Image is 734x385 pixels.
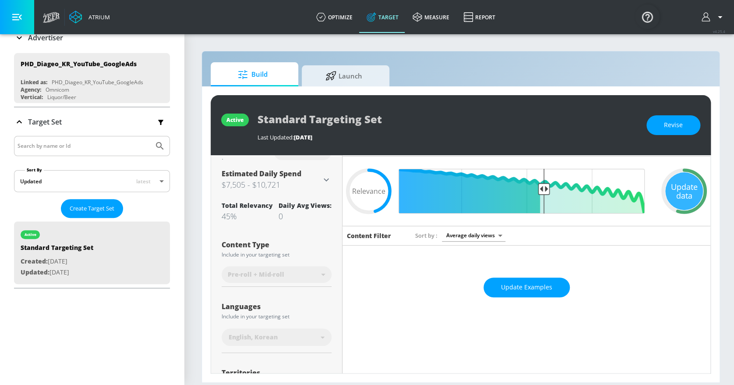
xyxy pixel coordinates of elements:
[14,53,170,103] div: PHD_Diageo_KR_YouTube_GoogleAdsLinked as:PHD_Diageo_KR_YouTube_GoogleAdsAgency:OmnicomVertical:Li...
[222,252,332,257] div: Include in your targeting set
[21,78,47,86] div: Linked as:
[222,201,273,210] div: Total Relevancy
[222,369,332,376] div: Territories
[352,188,385,195] span: Relevance
[25,167,44,173] label: Sort By
[21,243,93,256] div: Standard Targeting Set
[25,232,36,237] div: active
[222,169,332,191] div: Estimated Daily Spend$7,505 - $10,721
[229,333,278,342] span: English, Korean
[665,172,703,210] div: Update data
[14,25,170,50] div: Advertiser
[21,268,49,276] span: Updated:
[279,211,332,221] div: 0
[85,13,110,21] div: Atrium
[228,270,284,279] span: Pre-roll + Mid-roll
[311,65,377,86] span: Launch
[646,115,700,135] button: Revise
[415,232,438,239] span: Sort by
[404,169,649,214] input: Final Threshold
[222,169,301,178] span: Estimated Daily Spend
[21,257,48,265] span: Created:
[46,86,69,93] div: Omnicom
[360,1,406,33] a: Target
[309,1,360,33] a: optimize
[347,232,391,240] h6: Content Filter
[226,116,243,124] div: active
[18,140,150,152] input: Search by name or Id
[14,107,170,136] div: Target Set
[70,203,114,214] span: Create Target Set
[635,4,660,29] button: Open Resource Center
[456,1,502,33] a: Report
[14,218,170,288] nav: list of Target Set
[21,93,43,101] div: Vertical:
[14,136,170,288] div: Target Set
[28,33,63,43] p: Advertiser
[219,64,286,85] span: Build
[222,314,332,319] div: Include in your targeting set
[61,199,123,218] button: Create Target Set
[222,241,332,248] div: Content Type
[501,282,552,293] span: Update Examples
[406,1,456,33] a: measure
[664,120,683,131] span: Revise
[28,117,62,127] p: Target Set
[279,201,332,210] div: Daily Avg Views:
[136,178,151,185] span: latest
[222,211,273,221] div: 45%
[14,221,170,284] div: activeStandard Targeting SetCreated:[DATE]Updated:[DATE]
[21,256,93,267] p: [DATE]
[47,93,76,101] div: Liquor/Beer
[52,78,143,86] div: PHD_Diageo_KR_YouTube_GoogleAds
[483,278,570,297] button: Update Examples
[69,11,110,24] a: Atrium
[222,328,332,346] div: English, Korean
[222,303,332,310] div: Languages
[713,29,725,34] span: v 4.25.4
[20,178,42,185] div: Updated
[21,267,93,278] p: [DATE]
[222,178,321,191] h3: $7,505 - $10,721
[294,133,312,141] span: [DATE]
[442,229,505,241] div: Average daily views
[21,60,137,68] div: PHD_Diageo_KR_YouTube_GoogleAds
[258,133,638,141] div: Last Updated:
[21,86,41,93] div: Agency:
